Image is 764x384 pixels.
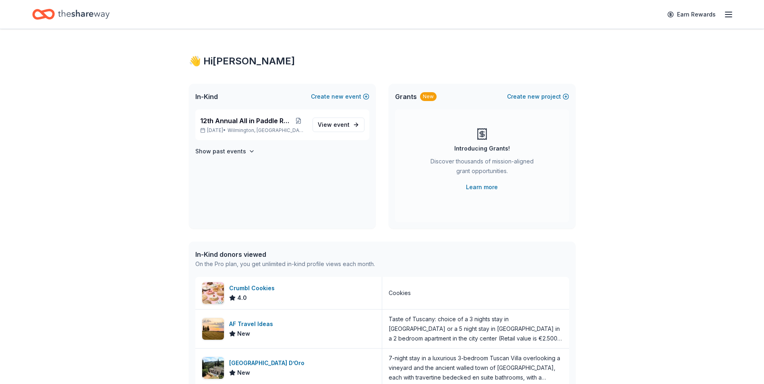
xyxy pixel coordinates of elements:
[32,5,110,24] a: Home
[427,157,537,179] div: Discover thousands of mission-aligned grant opportunities.
[195,250,375,259] div: In-Kind donors viewed
[663,7,721,22] a: Earn Rewards
[200,116,291,126] span: 12th Annual All in Paddle Raffle
[420,92,437,101] div: New
[528,92,540,101] span: new
[507,92,569,101] button: Createnewproject
[200,127,306,134] p: [DATE] •
[389,314,563,343] div: Taste of Tuscany: choice of a 3 nights stay in [GEOGRAPHIC_DATA] or a 5 night stay in [GEOGRAPHIC...
[313,118,364,132] a: View event
[229,319,276,329] div: AF Travel Ideas
[195,259,375,269] div: On the Pro plan, you get unlimited in-kind profile views each month.
[466,182,498,192] a: Learn more
[311,92,369,101] button: Createnewevent
[202,318,224,340] img: Image for AF Travel Ideas
[454,144,510,153] div: Introducing Grants!
[229,283,278,293] div: Crumbl Cookies
[333,121,350,128] span: event
[237,293,247,303] span: 4.0
[195,147,255,156] button: Show past events
[237,368,250,378] span: New
[228,127,306,134] span: Wilmington, [GEOGRAPHIC_DATA]
[318,120,350,130] span: View
[202,282,224,304] img: Image for Crumbl Cookies
[229,358,308,368] div: [GEOGRAPHIC_DATA] D’Oro
[395,92,417,101] span: Grants
[189,55,576,68] div: 👋 Hi [PERSON_NAME]
[389,288,411,298] div: Cookies
[202,357,224,379] img: Image for Villa Sogni D’Oro
[331,92,344,101] span: new
[237,329,250,339] span: New
[195,147,246,156] h4: Show past events
[195,92,218,101] span: In-Kind
[389,353,563,382] div: 7-night stay in a luxurious 3-bedroom Tuscan Villa overlooking a vineyard and the ancient walled ...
